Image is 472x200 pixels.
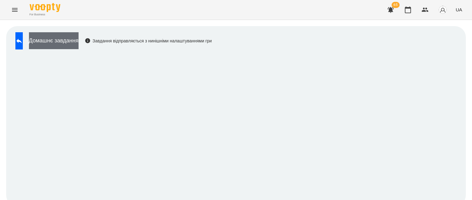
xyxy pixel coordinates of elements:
[30,13,60,17] span: For Business
[7,2,22,17] button: Menu
[30,3,60,12] img: Voopty Logo
[456,6,462,13] span: UA
[392,2,400,8] span: 65
[85,38,212,44] div: Завдання відправляється з нинішніми налаштуваннями гри
[453,4,465,15] button: UA
[29,32,79,49] button: Домашнє завдання
[438,6,447,14] img: avatar_s.png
